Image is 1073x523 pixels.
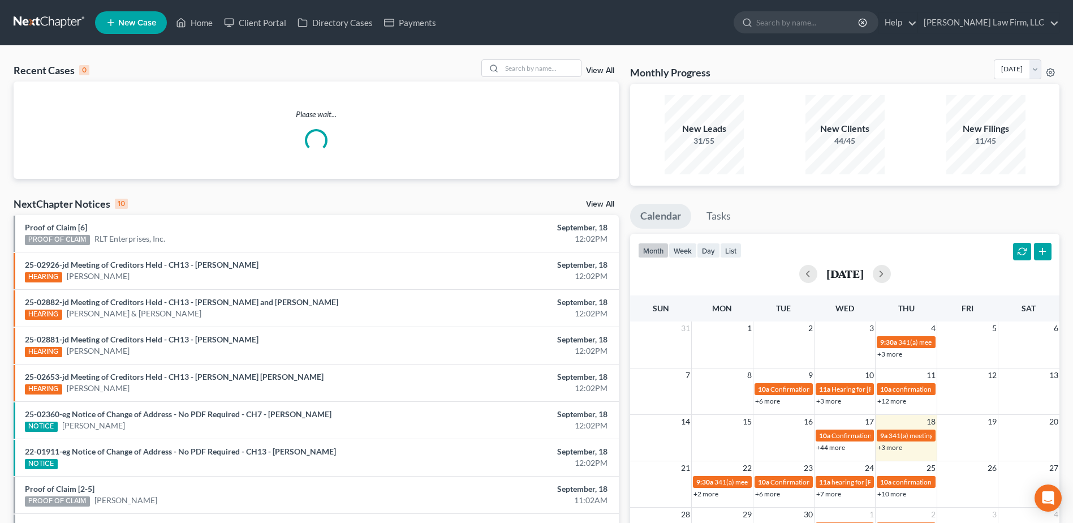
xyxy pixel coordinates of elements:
[680,461,691,475] span: 21
[758,385,769,393] span: 10a
[742,461,753,475] span: 22
[630,204,691,229] a: Calendar
[816,397,841,405] a: +3 more
[880,338,897,346] span: 9:30a
[986,368,998,382] span: 12
[421,409,607,420] div: September, 18
[826,268,864,280] h2: [DATE]
[877,397,906,405] a: +12 more
[986,461,998,475] span: 26
[991,321,998,335] span: 5
[864,368,875,382] span: 10
[680,321,691,335] span: 31
[946,135,1025,147] div: 11/45
[630,66,710,79] h3: Monthly Progress
[868,321,875,335] span: 3
[79,65,89,75] div: 0
[25,235,90,245] div: PROOF OF CLAIM
[421,495,607,506] div: 11:02AM
[25,335,258,344] a: 25-02881-jd Meeting of Creditors Held - CH13 - [PERSON_NAME]
[586,200,614,208] a: View All
[421,308,607,319] div: 12:02PM
[819,478,830,486] span: 11a
[25,459,58,469] div: NOTICE
[803,461,814,475] span: 23
[877,490,906,498] a: +10 more
[776,303,791,313] span: Tue
[831,385,986,393] span: Hearing for [PERSON_NAME] and [PERSON_NAME]
[1048,415,1059,428] span: 20
[877,350,902,358] a: +3 more
[805,122,885,135] div: New Clients
[696,204,741,229] a: Tasks
[680,508,691,521] span: 28
[877,443,902,452] a: +3 more
[803,508,814,521] span: 30
[421,297,607,308] div: September, 18
[742,415,753,428] span: 15
[421,483,607,495] div: September, 18
[94,495,157,506] a: [PERSON_NAME]
[502,60,581,76] input: Search by name...
[170,12,218,33] a: Home
[803,415,814,428] span: 16
[816,490,841,498] a: +7 more
[14,197,128,211] div: NextChapter Notices
[819,431,830,440] span: 10a
[684,368,691,382] span: 7
[94,233,165,245] a: RLT Enterprises, Inc.
[665,135,744,147] div: 31/55
[770,478,900,486] span: Confirmation Hearing for [PERSON_NAME]
[218,12,292,33] a: Client Portal
[880,431,887,440] span: 9a
[421,271,607,282] div: 12:02PM
[25,347,62,357] div: HEARING
[864,461,875,475] span: 24
[25,272,62,282] div: HEARING
[67,271,130,282] a: [PERSON_NAME]
[25,310,62,320] div: HEARING
[714,478,824,486] span: 341(a) meeting for [PERSON_NAME]
[755,490,780,498] a: +6 more
[893,478,1020,486] span: confirmation hearing for [PERSON_NAME]
[421,259,607,271] div: September, 18
[807,368,814,382] span: 9
[25,222,87,232] a: Proof of Claim [6]
[292,12,378,33] a: Directory Cases
[67,308,201,319] a: [PERSON_NAME] & [PERSON_NAME]
[1022,303,1036,313] span: Sat
[819,385,830,393] span: 11a
[930,321,937,335] span: 4
[25,260,258,269] a: 25-02926-jd Meeting of Creditors Held - CH13 - [PERSON_NAME]
[755,397,780,405] a: +6 more
[669,243,697,258] button: week
[421,345,607,357] div: 12:02PM
[67,383,130,394] a: [PERSON_NAME]
[1035,485,1062,512] div: Open Intercom Messenger
[25,422,58,432] div: NOTICE
[756,12,860,33] input: Search by name...
[1053,321,1059,335] span: 6
[421,334,607,345] div: September, 18
[986,415,998,428] span: 19
[893,385,1020,393] span: confirmation hearing for [PERSON_NAME]
[879,12,917,33] a: Help
[14,63,89,77] div: Recent Cases
[746,321,753,335] span: 1
[378,12,442,33] a: Payments
[421,420,607,431] div: 12:02PM
[925,461,937,475] span: 25
[720,243,742,258] button: list
[880,385,891,393] span: 10a
[25,484,94,494] a: Proof of Claim [2-5]
[421,446,607,457] div: September, 18
[742,508,753,521] span: 29
[67,345,130,357] a: [PERSON_NAME]
[805,135,885,147] div: 44/45
[816,443,845,452] a: +44 more
[25,372,324,381] a: 25-02653-jd Meeting of Creditors Held - CH13 - [PERSON_NAME] [PERSON_NAME]
[991,508,998,521] span: 3
[1048,461,1059,475] span: 27
[14,109,619,120] p: Please wait...
[746,368,753,382] span: 8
